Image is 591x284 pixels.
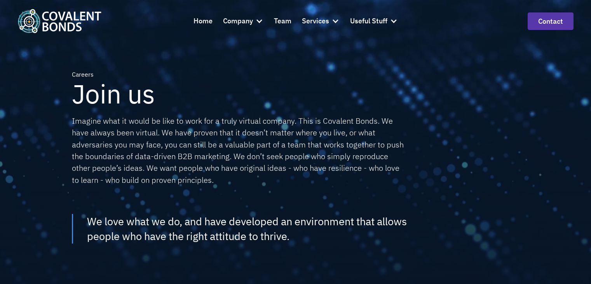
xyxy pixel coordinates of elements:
[17,9,101,33] a: home
[274,11,291,32] a: Team
[350,16,387,27] div: Useful Stuff
[302,11,340,32] div: Services
[87,214,408,244] div: We love what we do, and have developed an environment that allows people who have the right attit...
[72,70,408,79] div: Careers
[223,11,263,32] div: Company
[72,79,408,108] h1: Join us
[72,115,408,186] div: Imagine what it would be like to work for a truly virtual company. This is Covalent Bonds. We hav...
[194,11,213,32] a: Home
[528,12,574,30] a: contact
[274,16,291,27] div: Team
[302,16,329,27] div: Services
[194,16,213,27] div: Home
[223,16,253,27] div: Company
[17,9,101,33] img: Covalent Bonds White / Teal Logo
[350,11,398,32] div: Useful Stuff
